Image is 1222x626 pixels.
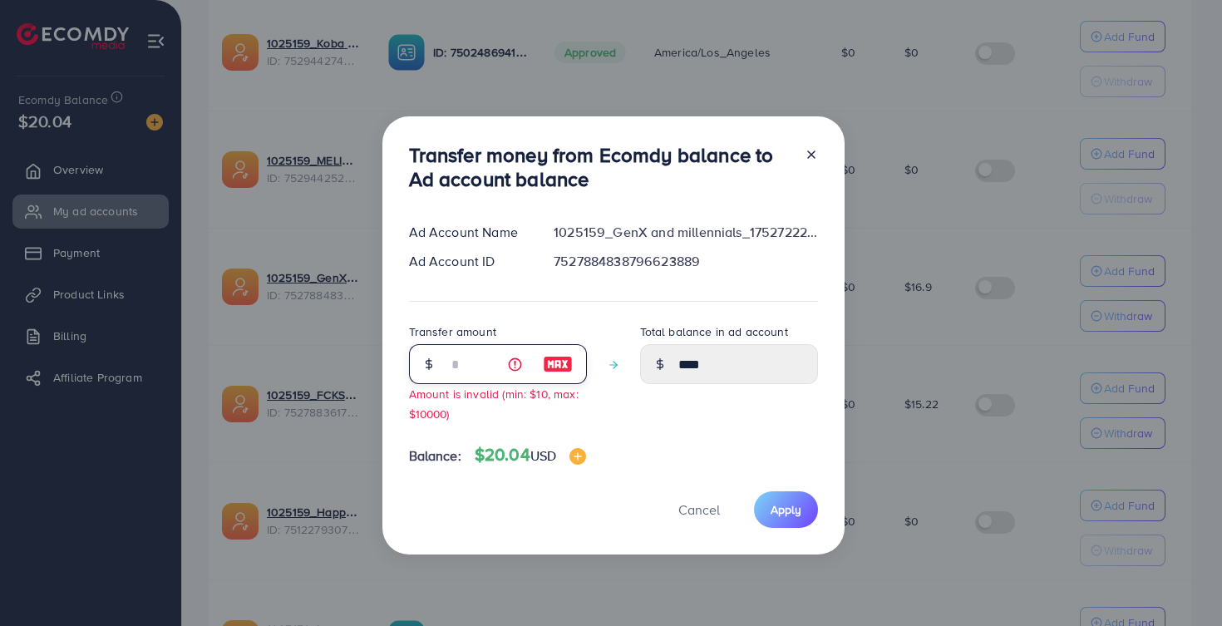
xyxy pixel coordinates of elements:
button: Apply [754,491,818,527]
small: Amount is invalid (min: $10, max: $10000) [409,386,579,421]
div: 7527884838796623889 [540,252,830,271]
label: Total balance in ad account [640,323,788,340]
button: Cancel [658,491,741,527]
span: Cancel [678,500,720,519]
div: 1025159_GenX and millennials_1752722279617 [540,223,830,242]
iframe: Chat [1151,551,1210,614]
div: Ad Account ID [396,252,541,271]
label: Transfer amount [409,323,496,340]
img: image [543,354,573,374]
span: USD [530,446,556,465]
h3: Transfer money from Ecomdy balance to Ad account balance [409,143,791,191]
div: Ad Account Name [396,223,541,242]
h4: $20.04 [475,445,586,466]
span: Apply [771,501,801,518]
span: Balance: [409,446,461,466]
img: image [569,448,586,465]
